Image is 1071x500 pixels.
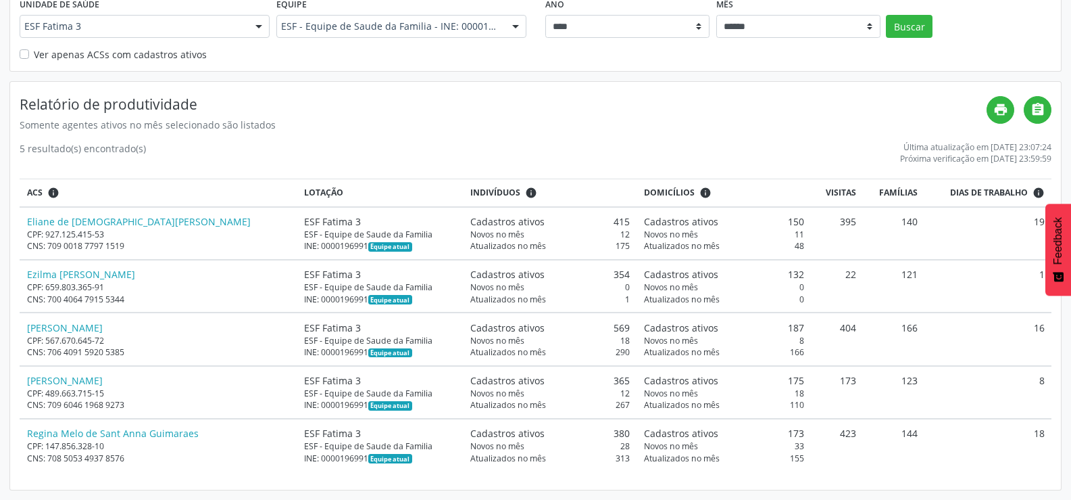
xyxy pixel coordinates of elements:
div: Somente agentes ativos no mês selecionado são listados [20,118,987,132]
div: CPF: 147.856.328-10 [27,440,290,452]
td: 173 [811,366,863,419]
div: CNS: 706 4091 5920 5385 [27,346,290,358]
div: 132 [644,267,804,281]
div: INE: 0000196991 [304,346,456,358]
span: Cadastros ativos [644,373,718,388]
button: Buscar [886,15,932,38]
span: Esta é a equipe atual deste Agente [368,454,412,463]
td: 19 [924,207,1051,260]
div: CNS: 709 6046 1968 9273 [27,399,290,411]
div: 569 [470,321,630,335]
div: ESF Fatima 3 [304,373,456,388]
span: Novos no mês [470,335,524,346]
span: Atualizados no mês [470,346,546,358]
span: Cadastros ativos [470,267,545,281]
td: 123 [863,366,924,419]
div: 354 [470,267,630,281]
div: 0 [644,294,804,305]
span: Domicílios [644,187,695,199]
button: Feedback - Mostrar pesquisa [1045,204,1071,296]
span: Atualizados no mês [644,399,720,411]
div: CPF: 927.125.415-53 [27,229,290,240]
span: ACS [27,187,43,199]
div: INE: 0000196991 [304,453,456,464]
div: 12 [470,388,630,399]
td: 144 [863,419,924,471]
a:  [1024,96,1051,124]
td: 18 [924,419,1051,471]
th: Lotação [297,179,463,207]
label: Ver apenas ACSs com cadastros ativos [34,47,207,62]
div: ESF - Equipe de Saude da Familia [304,281,456,293]
div: CPF: 659.803.365-91 [27,281,290,293]
div: 313 [470,453,630,464]
a: Ezilma [PERSON_NAME] [27,268,135,281]
span: Dias de trabalho [950,187,1028,199]
a: Regina Melo de Sant Anna Guimaraes [27,427,199,440]
div: 12 [470,229,630,240]
div: ESF - Equipe de Saude da Familia [304,388,456,399]
div: 28 [470,440,630,452]
div: Próxima verificação em [DATE] 23:59:59 [900,153,1051,164]
span: Novos no mês [470,281,524,293]
th: Visitas [811,179,863,207]
td: 140 [863,207,924,260]
td: 16 [924,313,1051,365]
div: CNS: 700 4064 7915 5344 [27,294,290,305]
div: 173 [644,426,804,440]
div: 166 [644,346,804,358]
div: 187 [644,321,804,335]
div: 5 resultado(s) encontrado(s) [20,141,146,164]
div: ESF Fatima 3 [304,214,456,229]
span: Novos no mês [644,388,698,399]
div: 110 [644,399,804,411]
span: Atualizados no mês [470,453,546,464]
div: 150 [644,214,804,229]
div: ESF Fatima 3 [304,321,456,335]
div: CNS: 708 5053 4937 8576 [27,453,290,464]
a: Eliane de [DEMOGRAPHIC_DATA][PERSON_NAME] [27,215,251,228]
div: 0 [470,281,630,293]
i: <div class="text-left"> <div> <strong>Cadastros ativos:</strong> Cadastros que estão vinculados a... [525,187,537,199]
i: Dias em que o(a) ACS fez pelo menos uma visita, ou ficha de cadastro individual ou cadastro domic... [1032,187,1045,199]
span: Novos no mês [644,229,698,240]
td: 121 [863,260,924,313]
th: Famílias [863,179,924,207]
span: Atualizados no mês [470,399,546,411]
div: CNS: 709 0018 7797 1519 [27,240,290,252]
span: Cadastros ativos [644,214,718,229]
a: [PERSON_NAME] [27,321,103,334]
td: 404 [811,313,863,365]
i: ACSs que estiveram vinculados a uma UBS neste período, mesmo sem produtividade. [47,187,59,199]
div: 175 [644,373,804,388]
i: print [993,102,1008,117]
span: Atualizados no mês [644,453,720,464]
div: 365 [470,373,630,388]
span: Atualizados no mês [470,294,546,305]
span: Atualizados no mês [644,294,720,305]
i:  [1030,102,1045,117]
div: 11 [644,229,804,240]
div: 48 [644,240,804,252]
span: Cadastros ativos [470,373,545,388]
span: Atualizados no mês [470,240,546,252]
div: CPF: 489.663.715-15 [27,388,290,399]
div: ESF Fatima 3 [304,267,456,281]
span: ESF Fatima 3 [24,20,242,33]
a: [PERSON_NAME] [27,374,103,387]
span: Esta é a equipe atual deste Agente [368,295,412,304]
div: 0 [644,281,804,293]
div: 33 [644,440,804,452]
td: 423 [811,419,863,471]
div: 1 [470,294,630,305]
a: print [987,96,1014,124]
div: ESF Fatima 3 [304,426,456,440]
td: 8 [924,366,1051,419]
span: Cadastros ativos [470,214,545,229]
div: CPF: 567.670.645-72 [27,335,290,346]
div: 380 [470,426,630,440]
span: Novos no mês [644,440,698,452]
div: INE: 0000196991 [304,294,456,305]
div: 290 [470,346,630,358]
span: Novos no mês [644,335,698,346]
